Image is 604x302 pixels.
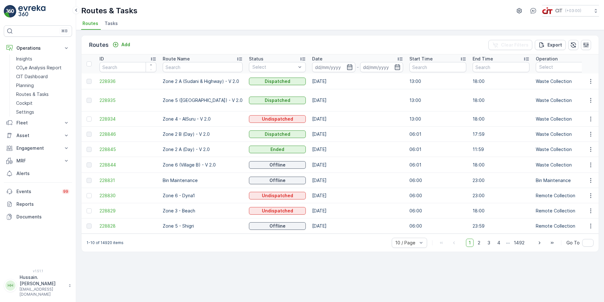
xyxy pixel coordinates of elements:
span: 228845 [100,146,156,153]
td: [DATE] [309,89,406,111]
a: 228829 [100,208,156,214]
p: Events [16,188,58,195]
p: Status [249,56,263,62]
a: Routes & Tasks [14,90,72,99]
span: v 1.51.1 [4,269,72,273]
button: Undispatched [249,115,306,123]
input: Search [409,62,466,72]
div: Toggle Row Selected [87,147,92,152]
a: Events99 [4,185,72,198]
p: Dispatched [265,131,290,137]
button: Ended [249,146,306,153]
button: Offline [249,161,306,169]
p: ⌘B [61,28,68,34]
a: 228846 [100,131,156,137]
p: - [357,63,359,71]
div: Toggle Row Selected [87,98,92,103]
p: ... [506,239,510,247]
td: [DATE] [309,73,406,89]
a: 228934 [100,116,156,122]
p: 06:01 [409,162,466,168]
div: Toggle Row Selected [87,79,92,84]
p: 18:00 [473,116,529,122]
span: 2 [475,239,483,247]
p: 06:01 [409,146,466,153]
td: [DATE] [309,111,406,127]
td: [DATE] [309,188,406,203]
p: Waste Collection [536,146,593,153]
div: Toggle Row Selected [87,208,92,213]
p: Dispatched [265,97,290,104]
p: 18:00 [473,208,529,214]
button: Offline [249,177,306,184]
p: Offline [269,223,286,229]
p: CIT Dashboard [16,73,48,80]
p: 18:00 [473,78,529,85]
span: 228828 [100,223,156,229]
p: Ended [270,146,284,153]
p: Select [539,64,583,70]
td: [DATE] [309,203,406,218]
p: Insights [16,56,32,62]
button: Dispatched [249,97,306,104]
p: Zone 5 ([GEOGRAPHIC_DATA]) - V 2.0 [163,97,243,104]
a: 228936 [100,78,156,85]
p: Offline [269,177,286,184]
p: Zone 3 - Beach [163,208,243,214]
p: Offline [269,162,286,168]
button: Undispatched [249,207,306,215]
span: 1492 [511,239,528,247]
p: [EMAIL_ADDRESS][DOMAIN_NAME] [20,287,65,297]
p: Engagement [16,145,59,151]
a: Planning [14,81,72,90]
td: [DATE] [309,173,406,188]
p: Bin Maintenance [536,177,593,184]
div: Toggle Row Selected [87,193,92,198]
p: Operation [536,56,558,62]
span: 3 [485,239,493,247]
a: Settings [14,108,72,116]
input: dd/mm/yyyy [360,62,403,72]
p: Zone 2 B (Day) - V 2.0 [163,131,243,137]
div: Toggle Row Selected [87,116,92,122]
p: Zone 2 A (Day) - V 2.0 [163,146,243,153]
p: Zone 6 (Village B) - V 2.0 [163,162,243,168]
p: 11:59 [473,146,529,153]
button: Engagement [4,142,72,154]
p: Zone 4 - AlSuru - V 2.0 [163,116,243,122]
p: CO₂e Analysis Report [16,65,62,71]
p: Fleet [16,120,59,126]
div: Toggle Row Selected [87,223,92,229]
p: Start Time [409,56,433,62]
p: Reports [16,201,69,207]
p: Date [312,56,323,62]
div: Toggle Row Selected [87,132,92,137]
p: Undispatched [262,208,293,214]
p: Operations [16,45,59,51]
img: logo_light-DOdMpM7g.png [18,5,45,18]
p: Undispatched [262,116,293,122]
p: MRF [16,158,59,164]
p: Remote Collection [536,223,593,229]
p: 06:00 [409,208,466,214]
a: CO₂e Analysis Report [14,63,72,72]
p: Waste Collection [536,162,593,168]
button: Undispatched [249,192,306,199]
p: 99 [63,189,68,194]
p: Bin Maintenance [163,177,243,184]
p: 06:00 [409,223,466,229]
td: [DATE] [309,142,406,157]
button: Dispatched [249,78,306,85]
td: [DATE] [309,218,406,234]
p: Waste Collection [536,97,593,104]
a: 228935 [100,97,156,104]
a: Insights [14,54,72,63]
p: Hussain.[PERSON_NAME] [20,274,65,287]
p: Documents [16,214,69,220]
span: 228830 [100,192,156,199]
p: Routes & Tasks [16,91,49,98]
p: Select [252,64,296,70]
p: 18:00 [473,162,529,168]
